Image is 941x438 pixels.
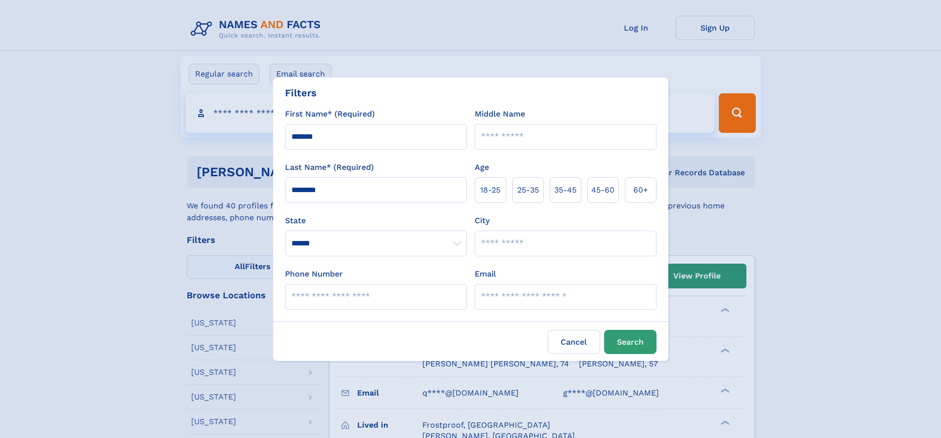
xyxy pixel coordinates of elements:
label: Middle Name [475,108,525,120]
label: City [475,215,490,227]
button: Search [604,330,656,354]
label: First Name* (Required) [285,108,375,120]
span: 18‑25 [480,184,500,196]
span: 25‑35 [517,184,539,196]
span: 60+ [633,184,648,196]
label: Cancel [548,330,600,354]
div: Filters [285,85,317,100]
label: Phone Number [285,268,343,280]
span: 45‑60 [591,184,614,196]
label: Email [475,268,496,280]
label: State [285,215,467,227]
label: Last Name* (Required) [285,161,374,173]
label: Age [475,161,489,173]
span: 35‑45 [554,184,576,196]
